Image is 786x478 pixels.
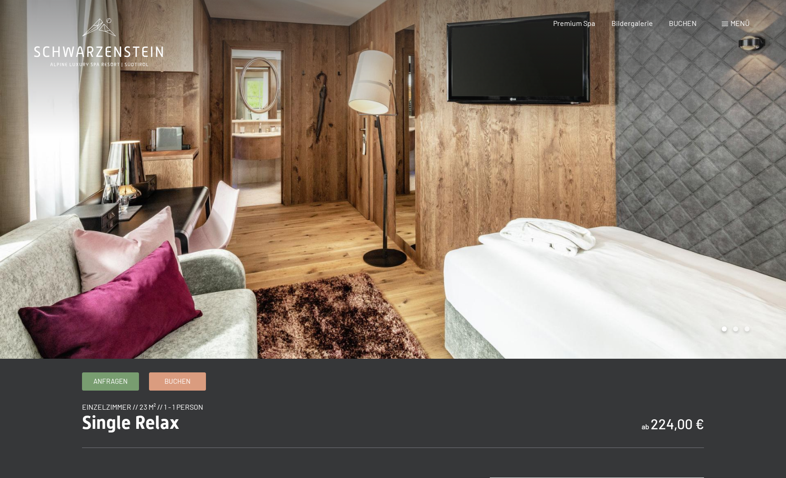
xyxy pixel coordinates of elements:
b: 224,00 € [651,416,704,432]
span: ab [642,422,649,431]
a: Anfragen [82,373,139,390]
a: BUCHEN [669,19,697,27]
span: Menü [730,19,750,27]
span: Anfragen [93,376,128,386]
a: Buchen [149,373,205,390]
a: Bildergalerie [611,19,653,27]
a: Premium Spa [553,19,595,27]
span: Einzelzimmer // 23 m² // 1 - 1 Person [82,402,203,411]
span: Buchen [164,376,190,386]
span: Single Relax [82,412,179,433]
